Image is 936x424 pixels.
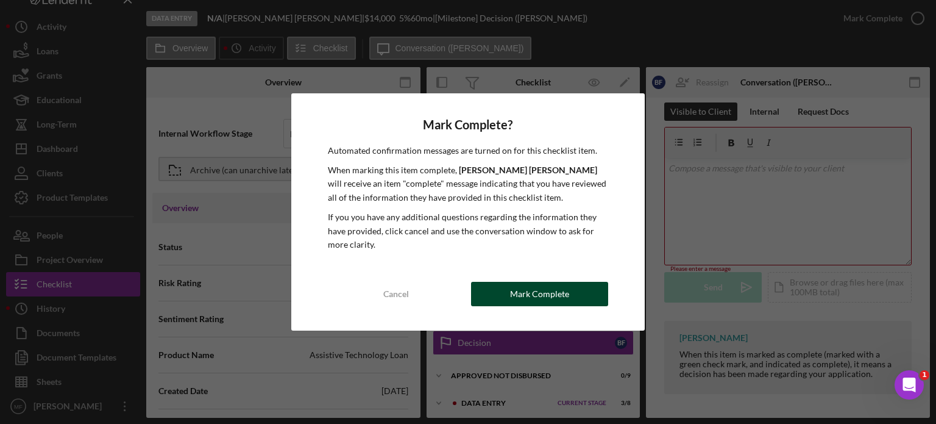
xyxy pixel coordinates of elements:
iframe: Intercom live chat [895,370,924,400]
p: If you you have any additional questions regarding the information they have provided, click canc... [328,210,609,251]
p: Automated confirmation messages are turned on for this checklist item. [328,144,609,157]
div: Cancel [383,282,409,306]
span: 1 [920,370,929,380]
b: [PERSON_NAME] [PERSON_NAME] [459,165,597,175]
div: Mark Complete [510,282,569,306]
h4: Mark Complete? [328,118,609,132]
button: Mark Complete [471,282,608,306]
p: When marking this item complete, will receive an item "complete" message indicating that you have... [328,163,609,204]
button: Cancel [328,282,465,306]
